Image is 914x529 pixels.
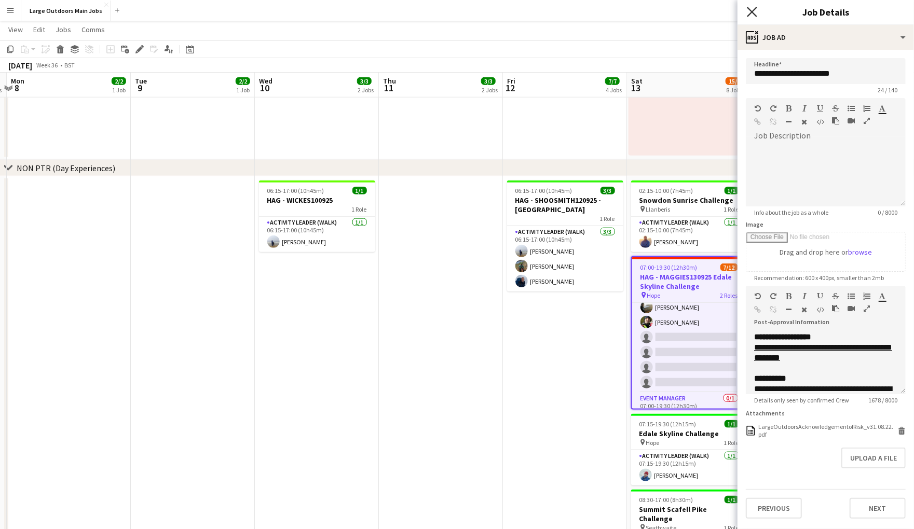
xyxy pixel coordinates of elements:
[630,82,643,94] span: 13
[816,104,824,113] button: Underline
[746,208,837,216] span: Info about the job as a whole
[4,23,27,36] a: View
[631,256,747,410] div: 07:00-19:30 (12h30m)7/12HAG - MAGGIES130925 Edale Skyline Challenge Hope2 Roles[PERSON_NAME][PERS...
[801,118,808,126] button: Clear Formatting
[29,23,49,36] a: Edit
[631,414,747,485] app-job-card: 07:15-19:30 (12h15m)1/1Edale Skyline Challenge Hope1 RoleActivity Leader (Walk)1/107:15-19:30 (12...
[383,76,396,86] span: Thu
[832,304,839,313] button: Paste as plain text
[77,23,109,36] a: Comms
[515,187,572,194] span: 06:15-17:00 (10h45m)
[482,86,498,94] div: 2 Jobs
[631,217,747,252] app-card-role: Activity Leader (Walk)1/102:15-10:00 (7h45m)[PERSON_NAME]
[746,274,892,282] span: Recommendation: 600 x 400px, smaller than 2mb
[352,205,367,213] span: 1 Role
[801,292,808,300] button: Italic
[879,104,886,113] button: Text Color
[112,86,126,94] div: 1 Job
[631,505,747,523] h3: Summit Scafell Pike Challenge
[785,292,793,300] button: Bold
[850,498,906,519] button: Next
[236,77,250,85] span: 2/2
[863,104,870,113] button: Ordered List
[816,292,824,300] button: Underline
[746,396,857,404] span: Details only seen by confirmed Crew
[56,25,71,34] span: Jobs
[17,163,115,173] div: NON PTR (Day Experiences)
[720,291,738,299] span: 2 Roles
[860,396,906,404] span: 1678 / 8000
[646,439,660,447] span: Hope
[863,304,870,313] button: Fullscreen
[639,496,693,504] span: 08:30-17:00 (8h30m)
[357,77,372,85] span: 3/3
[507,180,623,291] app-job-card: 06:15-17:00 (10h45m)3/3HAG - SHOOSMITH120925 - [GEOGRAPHIC_DATA]1 RoleActivity Leader (Walk)3/306...
[746,498,802,519] button: Previous
[770,104,777,113] button: Redo
[785,118,793,126] button: Horizontal Line
[600,215,615,222] span: 1 Role
[770,292,777,300] button: Redo
[64,61,75,69] div: BST
[259,180,375,252] div: 06:15-17:00 (10h45m)1/1HAG - WICKES1009251 RoleActivity Leader (Walk)1/106:15-17:00 (10h45m)[PERS...
[869,208,906,216] span: 0 / 8000
[647,291,661,299] span: Hope
[724,205,739,213] span: 1 Role
[832,117,839,125] button: Paste as plain text
[631,450,747,485] app-card-role: Activity Leader (Walk)1/107:15-19:30 (12h15m)[PERSON_NAME]
[481,77,496,85] span: 3/3
[11,76,24,86] span: Mon
[816,118,824,126] button: HTML Code
[863,292,870,300] button: Ordered List
[112,77,126,85] span: 2/2
[754,104,761,113] button: Undo
[738,5,914,19] h3: Job Details
[879,292,886,300] button: Text Color
[848,117,855,125] button: Insert video
[81,25,105,34] span: Comms
[631,429,747,438] h3: Edale Skyline Challenge
[605,77,620,85] span: 7/7
[631,196,747,205] h3: Snowdon Sunrise Challenge
[816,305,824,314] button: HTML Code
[33,25,45,34] span: Edit
[841,448,906,468] button: Upload a file
[640,263,698,271] span: 07:00-19:30 (12h30m)
[606,86,622,94] div: 4 Jobs
[506,82,515,94] span: 12
[507,196,623,214] h3: HAG - SHOOSMITH120925 - [GEOGRAPHIC_DATA]
[725,187,739,194] span: 1/1
[646,205,671,213] span: Llanberis
[631,180,747,252] app-job-card: 02:15-10:00 (7h45m)1/1Snowdon Sunrise Challenge Llanberis1 RoleActivity Leader (Walk)1/102:15-10:...
[632,393,746,428] app-card-role: Event Manager0/107:00-19:30 (12h30m)
[267,187,324,194] span: 06:15-17:00 (10h45m)
[754,292,761,300] button: Undo
[21,1,111,21] button: Large Outdoors Main Jobs
[259,196,375,205] h3: HAG - WICKES100925
[236,86,250,94] div: 1 Job
[832,292,839,300] button: Strikethrough
[639,187,693,194] span: 02:15-10:00 (7h45m)
[133,82,147,94] span: 9
[738,25,914,50] div: Job Ad
[51,23,75,36] a: Jobs
[358,86,374,94] div: 2 Jobs
[259,76,272,86] span: Wed
[801,305,808,314] button: Clear Formatting
[785,305,793,314] button: Horizontal Line
[34,61,60,69] span: Week 36
[726,86,746,94] div: 8 Jobs
[801,104,808,113] button: Italic
[352,187,367,194] span: 1/1
[725,420,739,428] span: 1/1
[381,82,396,94] span: 11
[8,25,23,34] span: View
[848,304,855,313] button: Insert video
[720,263,738,271] span: 7/12
[507,76,515,86] span: Fri
[601,187,615,194] span: 3/3
[257,82,272,94] span: 10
